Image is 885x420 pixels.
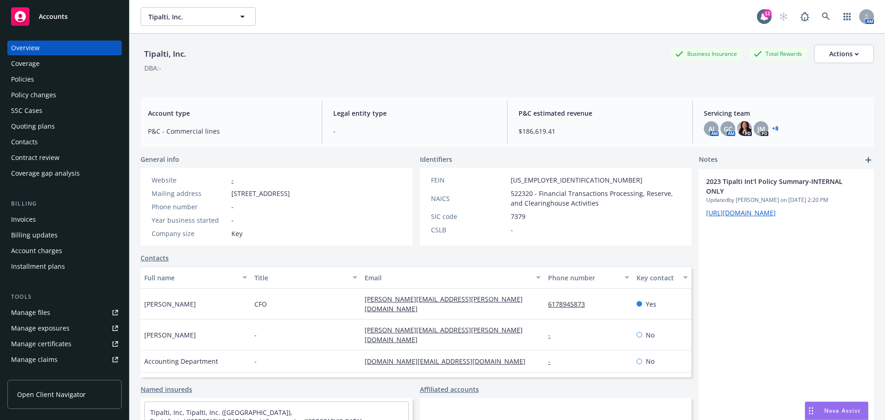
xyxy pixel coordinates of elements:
a: Report a Bug [796,7,814,26]
span: Accounting Department [144,356,218,366]
span: - [254,356,257,366]
a: Invoices [7,212,122,227]
div: Business Insurance [671,48,742,59]
button: Title [251,266,361,289]
a: Affiliated accounts [420,385,479,394]
span: - [254,330,257,340]
span: 7379 [511,212,525,221]
span: [PERSON_NAME] [144,299,196,309]
div: Installment plans [11,259,65,274]
div: CSLB [431,225,507,235]
span: - [333,126,496,136]
button: Nova Assist [805,402,868,420]
a: Overview [7,41,122,55]
span: GC [724,124,732,134]
div: Policy changes [11,88,56,102]
a: Manage exposures [7,321,122,336]
div: Billing updates [11,228,58,243]
a: Quoting plans [7,119,122,134]
a: add [863,154,874,166]
span: Open Client Navigator [17,390,86,399]
button: Key contact [633,266,691,289]
img: photo [737,121,752,136]
a: [PERSON_NAME][EMAIL_ADDRESS][PERSON_NAME][DOMAIN_NAME] [365,295,523,313]
a: Manage certificates [7,337,122,351]
span: Account type [148,108,311,118]
span: P&C - Commercial lines [148,126,311,136]
a: Switch app [838,7,856,26]
a: Account charges [7,243,122,258]
div: SSC Cases [11,103,42,118]
div: Billing [7,199,122,208]
a: - [548,357,558,366]
a: Manage BORs [7,368,122,383]
span: $186,619.41 [519,126,681,136]
span: JM [757,124,765,134]
a: [URL][DOMAIN_NAME] [706,208,776,217]
span: Updated by [PERSON_NAME] on [DATE] 2:20 PM [706,196,867,204]
button: Phone number [544,266,632,289]
button: Full name [141,266,251,289]
a: - [548,331,558,339]
div: DBA: - [144,63,161,73]
div: Title [254,273,347,283]
span: Identifiers [420,154,452,164]
a: Billing updates [7,228,122,243]
span: Yes [646,299,656,309]
span: 522320 - Financial Transactions Processing, Reserve, and Clearinghouse Activities [511,189,681,208]
div: 12 [763,9,772,18]
span: [US_EMPLOYER_IDENTIFICATION_NUMBER] [511,175,643,185]
button: Email [361,266,544,289]
div: Manage BORs [11,368,54,383]
div: FEIN [431,175,507,185]
div: Overview [11,41,40,55]
div: Year business started [152,215,228,225]
div: Phone number [548,273,619,283]
span: No [646,330,655,340]
div: Phone number [152,202,228,212]
a: Manage files [7,305,122,320]
div: Manage exposures [11,321,70,336]
div: Coverage [11,56,40,71]
div: Drag to move [805,402,817,420]
a: Contacts [7,135,122,149]
a: SSC Cases [7,103,122,118]
div: NAICS [431,194,507,203]
div: Key contact [637,273,678,283]
span: Key [231,229,242,238]
span: No [646,356,655,366]
a: Start snowing [774,7,793,26]
div: Manage files [11,305,50,320]
div: Total Rewards [749,48,807,59]
span: [STREET_ADDRESS] [231,189,290,198]
a: [PERSON_NAME][EMAIL_ADDRESS][PERSON_NAME][DOMAIN_NAME] [365,325,523,344]
a: Manage claims [7,352,122,367]
a: 6178945873 [548,300,592,308]
a: Contacts [141,253,169,263]
a: +8 [772,126,779,131]
a: Coverage gap analysis [7,166,122,181]
div: 2023 Tipalti Int'l Policy Summary-INTERNAL ONLYUpdatedby [PERSON_NAME] on [DATE] 2:20 PM[URL][DOM... [699,169,874,225]
a: Policy changes [7,88,122,102]
span: [PERSON_NAME] [144,330,196,340]
a: Installment plans [7,259,122,274]
button: Tipalti, Inc. [141,7,256,26]
span: P&C estimated revenue [519,108,681,118]
div: Mailing address [152,189,228,198]
div: Tipalti, Inc. [141,48,190,60]
div: Policies [11,72,34,87]
span: Tipalti, Inc. [148,12,228,22]
a: [DOMAIN_NAME][EMAIL_ADDRESS][DOMAIN_NAME] [365,357,533,366]
span: Servicing team [704,108,867,118]
div: Invoices [11,212,36,227]
div: Contacts [11,135,38,149]
div: Actions [829,45,859,63]
div: Email [365,273,531,283]
a: Accounts [7,4,122,30]
div: Manage claims [11,352,58,367]
a: Search [817,7,835,26]
span: 2023 Tipalti Int'l Policy Summary-INTERNAL ONLY [706,177,843,196]
a: Named insureds [141,385,192,394]
div: Company size [152,229,228,238]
